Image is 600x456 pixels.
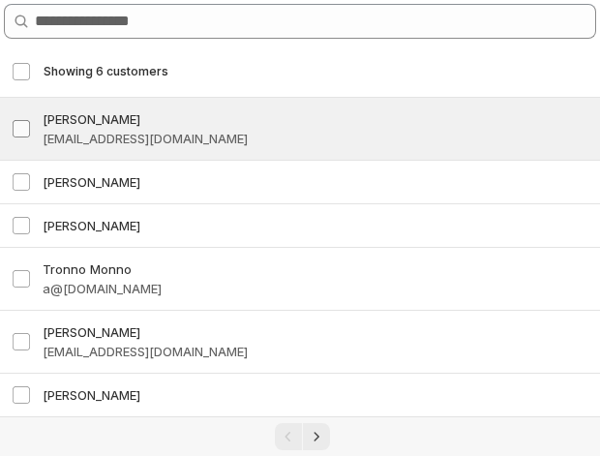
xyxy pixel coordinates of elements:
[43,216,588,235] h3: [PERSON_NAME]
[43,342,588,361] h3: [EMAIL_ADDRESS][DOMAIN_NAME]
[43,259,588,279] h3: Tronno Monno
[303,423,330,450] button: Next
[43,322,588,342] h3: [PERSON_NAME]
[43,385,588,405] h3: [PERSON_NAME]
[43,109,588,129] h3: [PERSON_NAME]
[43,172,588,192] h3: [PERSON_NAME]
[43,129,588,148] h3: [EMAIL_ADDRESS][DOMAIN_NAME]
[43,279,588,298] h3: a@[DOMAIN_NAME]
[44,64,168,79] span: Showing 6 customers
